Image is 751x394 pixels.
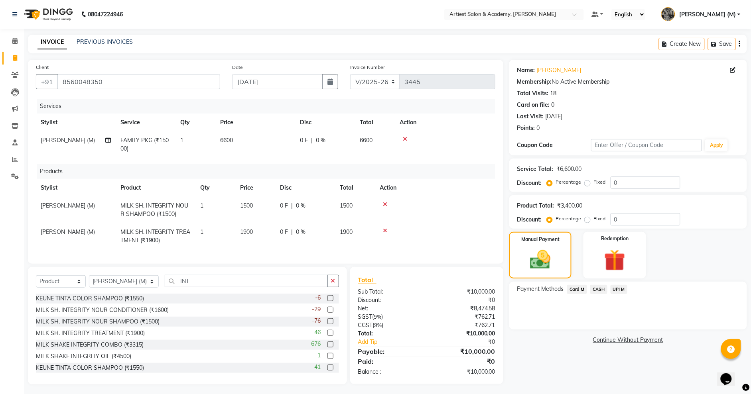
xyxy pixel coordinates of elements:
[517,89,549,98] div: Total Visits:
[37,35,67,49] a: INVOICE
[659,38,705,50] button: Create New
[597,247,632,274] img: _gift.svg
[120,228,190,244] span: MILK SH. INTEGRITY TREATMENT (₹1900)
[41,137,95,144] span: [PERSON_NAME] (M)
[312,317,321,325] span: -76
[340,228,353,235] span: 1900
[291,202,293,210] span: |
[340,202,353,209] span: 1500
[41,202,95,209] span: [PERSON_NAME] (M)
[557,165,582,173] div: ₹6,600.00
[556,215,581,222] label: Percentage
[558,202,583,210] div: ₹3,400.00
[374,314,382,320] span: 9%
[358,313,373,320] span: SGST
[116,179,195,197] th: Product
[36,114,116,131] th: Stylist
[36,64,49,71] label: Client
[517,216,542,224] div: Discount:
[375,179,495,197] th: Action
[517,78,739,86] div: No Active Membership
[280,228,288,236] span: 0 F
[36,364,144,372] div: KEUNE TINTA COLOR SHAMPOO (₹1550)
[311,136,313,145] span: |
[427,368,501,376] div: ₹10,000.00
[235,179,275,197] th: Price
[661,7,675,21] img: MANOJ GAHLOT (M)
[200,202,203,209] span: 1
[352,313,427,321] div: ( )
[358,276,376,284] span: Total
[36,294,144,303] div: KEUNE TINTA COLOR SHAMPOO (₹1550)
[41,228,95,235] span: [PERSON_NAME] (M)
[296,202,306,210] span: 0 %
[360,137,373,144] span: 6600
[705,139,728,151] button: Apply
[295,114,355,131] th: Disc
[352,296,427,304] div: Discount:
[395,114,495,131] th: Action
[291,228,293,236] span: |
[215,114,295,131] th: Price
[427,304,501,313] div: ₹8,474.58
[352,347,427,356] div: Payable:
[352,288,427,296] div: Sub Total:
[517,101,550,109] div: Card on file:
[427,321,501,329] div: ₹762.71
[427,357,501,366] div: ₹0
[517,124,535,132] div: Points:
[546,112,563,121] div: [DATE]
[220,137,233,144] span: 6600
[717,362,743,386] iframe: chat widget
[352,304,427,313] div: Net:
[200,228,203,235] span: 1
[315,363,321,371] span: 41
[232,64,243,71] label: Date
[180,137,183,144] span: 1
[316,136,325,145] span: 0 %
[315,294,321,302] span: -6
[300,136,308,145] span: 0 F
[427,296,501,304] div: ₹0
[120,137,169,152] span: FAMILY PKG (₹15000)
[511,336,745,344] a: Continue Without Payment
[556,178,581,186] label: Percentage
[36,74,58,89] button: +91
[36,352,131,361] div: MILK SHAKE INTEGRITY OIL (₹4500)
[37,164,501,179] div: Products
[537,124,540,132] div: 0
[195,179,235,197] th: Qty
[296,228,306,236] span: 0 %
[427,313,501,321] div: ₹762.71
[311,340,321,348] span: 676
[590,285,607,294] span: CASH
[594,215,606,222] label: Fixed
[567,285,587,294] span: Card M
[352,321,427,329] div: ( )
[280,202,288,210] span: 0 F
[517,202,554,210] div: Product Total:
[20,3,75,25] img: logo
[77,38,133,45] a: PREVIOUS INVOICES
[524,248,557,272] img: _cash.svg
[116,114,175,131] th: Service
[175,114,215,131] th: Qty
[335,179,375,197] th: Total
[352,329,427,338] div: Total:
[517,165,554,173] div: Service Total:
[517,78,552,86] div: Membership:
[521,236,560,243] label: Manual Payment
[36,306,169,314] div: MILK SH. INTEGRITY NOUR CONDITIONER (₹1600)
[427,329,501,338] div: ₹10,000.00
[550,89,557,98] div: 18
[315,328,321,337] span: 46
[240,228,253,235] span: 1900
[36,329,145,337] div: MILK SH. INTEGRITY TREATMENT (₹1900)
[594,178,606,186] label: Fixed
[57,74,220,89] input: Search by Name/Mobile/Email/Code
[37,99,501,114] div: Services
[352,357,427,366] div: Paid:
[591,139,702,151] input: Enter Offer / Coupon Code
[36,341,144,349] div: MILK SHAKE INTEGRITY COMBO (₹3315)
[375,322,382,328] span: 9%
